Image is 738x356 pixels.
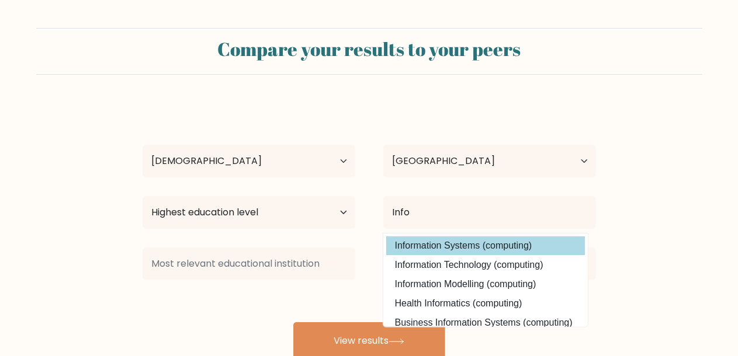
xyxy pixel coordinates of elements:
option: Business Information Systems (computing) [386,313,585,332]
option: Information Modelling (computing) [386,275,585,294]
input: What did you study? [383,196,596,229]
input: Most relevant educational institution [143,247,355,280]
option: Information Technology (computing) [386,256,585,274]
option: Health Informatics (computing) [386,294,585,313]
h2: Compare your results to your peers [43,38,695,60]
option: Information Systems (computing) [386,236,585,255]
